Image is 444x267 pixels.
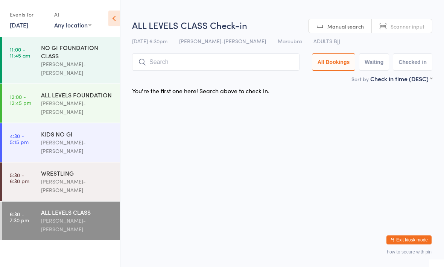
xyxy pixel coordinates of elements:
[391,23,424,30] span: Scanner input
[313,37,340,45] span: ADULTS BJJ
[54,8,91,21] div: At
[41,60,114,77] div: [PERSON_NAME]-[PERSON_NAME]
[41,43,114,60] div: NO GI FOUNDATION CLASS
[351,75,369,83] label: Sort by
[10,21,28,29] a: [DATE]
[10,133,29,145] time: 4:30 - 5:15 pm
[132,53,300,71] input: Search
[41,208,114,216] div: ALL LEVELS CLASS
[2,37,120,83] a: 11:00 -11:45 amNO GI FOUNDATION CLASS[PERSON_NAME]-[PERSON_NAME]
[387,249,432,255] button: how to secure with pin
[386,235,432,244] button: Exit kiosk mode
[327,23,364,30] span: Manual search
[393,53,432,71] button: Checked in
[54,21,91,29] div: Any location
[10,172,29,184] time: 5:30 - 6:30 pm
[10,211,29,223] time: 6:30 - 7:30 pm
[278,37,302,45] span: Maroubra
[2,123,120,162] a: 4:30 -5:15 pmKIDS NO GI[PERSON_NAME]-[PERSON_NAME]
[132,37,167,45] span: [DATE] 6:30pm
[41,169,114,177] div: WRESTLING
[41,177,114,194] div: [PERSON_NAME]-[PERSON_NAME]
[41,91,114,99] div: ALL LEVELS FOUNDATION
[10,8,47,21] div: Events for
[132,86,269,95] div: You're the first one here! Search above to check in.
[2,162,120,201] a: 5:30 -6:30 pmWRESTLING[PERSON_NAME]-[PERSON_NAME]
[10,46,30,58] time: 11:00 - 11:45 am
[41,130,114,138] div: KIDS NO GI
[2,84,120,123] a: 12:00 -12:45 pmALL LEVELS FOUNDATION[PERSON_NAME]-[PERSON_NAME]
[2,202,120,240] a: 6:30 -7:30 pmALL LEVELS CLASS[PERSON_NAME]-[PERSON_NAME]
[10,94,31,106] time: 12:00 - 12:45 pm
[312,53,356,71] button: All Bookings
[41,216,114,234] div: [PERSON_NAME]-[PERSON_NAME]
[132,19,432,31] h2: ALL LEVELS CLASS Check-in
[179,37,266,45] span: [PERSON_NAME]-[PERSON_NAME]
[359,53,389,71] button: Waiting
[370,74,432,83] div: Check in time (DESC)
[41,99,114,116] div: [PERSON_NAME]-[PERSON_NAME]
[41,138,114,155] div: [PERSON_NAME]-[PERSON_NAME]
